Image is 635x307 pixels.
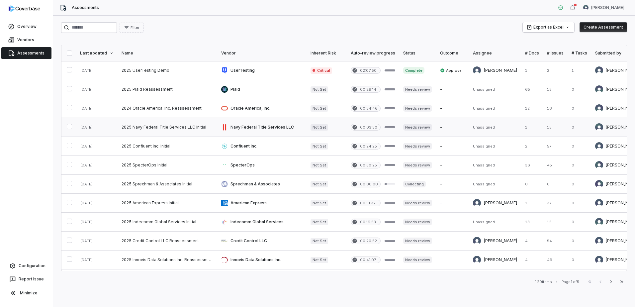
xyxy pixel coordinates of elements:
td: - [436,118,469,137]
a: Assessments [1,47,51,59]
span: Assessments [17,51,45,56]
span: [PERSON_NAME] [591,5,624,10]
img: Cassandra Burns avatar [595,180,603,188]
img: Jonathan Lee avatar [595,218,603,226]
img: Michael Violante avatar [473,66,481,74]
span: Filter [131,25,139,30]
img: Robert Latcham avatar [595,104,603,112]
img: Ryan Jenkins avatar [595,85,603,93]
div: Assignee [473,51,517,56]
img: George Munyua avatar [595,142,603,150]
img: Michael Violante avatar [595,66,603,74]
a: Configuration [3,260,50,272]
button: Minimize [3,286,50,300]
td: - [436,175,469,194]
td: - [436,213,469,232]
div: # Issues [547,51,564,56]
div: Status [403,51,432,56]
div: Page 1 of 5 [562,279,579,284]
span: Vendors [17,37,34,43]
img: Bridget Seagraves avatar [473,256,481,264]
div: Outcome [440,51,465,56]
img: Travis Helton avatar [595,161,603,169]
img: Bridget Seagraves avatar [595,237,603,245]
div: Inherent Risk [311,51,343,56]
button: Report Issue [3,273,50,285]
a: Overview [1,21,51,33]
img: Bridget Seagraves avatar [595,256,603,264]
span: Overview [17,24,37,29]
button: Jonathan Wann avatar[PERSON_NAME] [579,3,628,13]
img: logo-D7KZi-bG.svg [9,5,40,12]
div: Name [122,51,213,56]
div: Last updated [80,51,114,56]
img: Jonathan Wann avatar [595,123,603,131]
td: - [436,251,469,269]
button: Create Assessment [580,22,627,32]
img: Bridget Seagraves avatar [595,199,603,207]
img: Bridget Seagraves avatar [473,237,481,245]
button: Export as Excel [523,22,574,32]
span: Configuration [19,263,45,268]
td: - [436,269,469,288]
td: - [436,80,469,99]
td: - [436,156,469,175]
td: - [436,232,469,251]
button: Filter [120,23,144,33]
td: - [436,99,469,118]
div: • [556,279,558,284]
div: 120 items [535,279,552,284]
span: Report Issue [19,276,44,282]
div: # Docs [525,51,539,56]
div: Vendor [221,51,303,56]
div: # Tasks [572,51,587,56]
a: Vendors [1,34,51,46]
td: - [436,194,469,213]
img: Bridget Seagraves avatar [473,199,481,207]
img: Jonathan Wann avatar [583,5,589,10]
td: - [436,137,469,156]
div: Auto-review progress [351,51,395,56]
span: Minimize [20,290,38,296]
span: Assessments [72,5,99,10]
